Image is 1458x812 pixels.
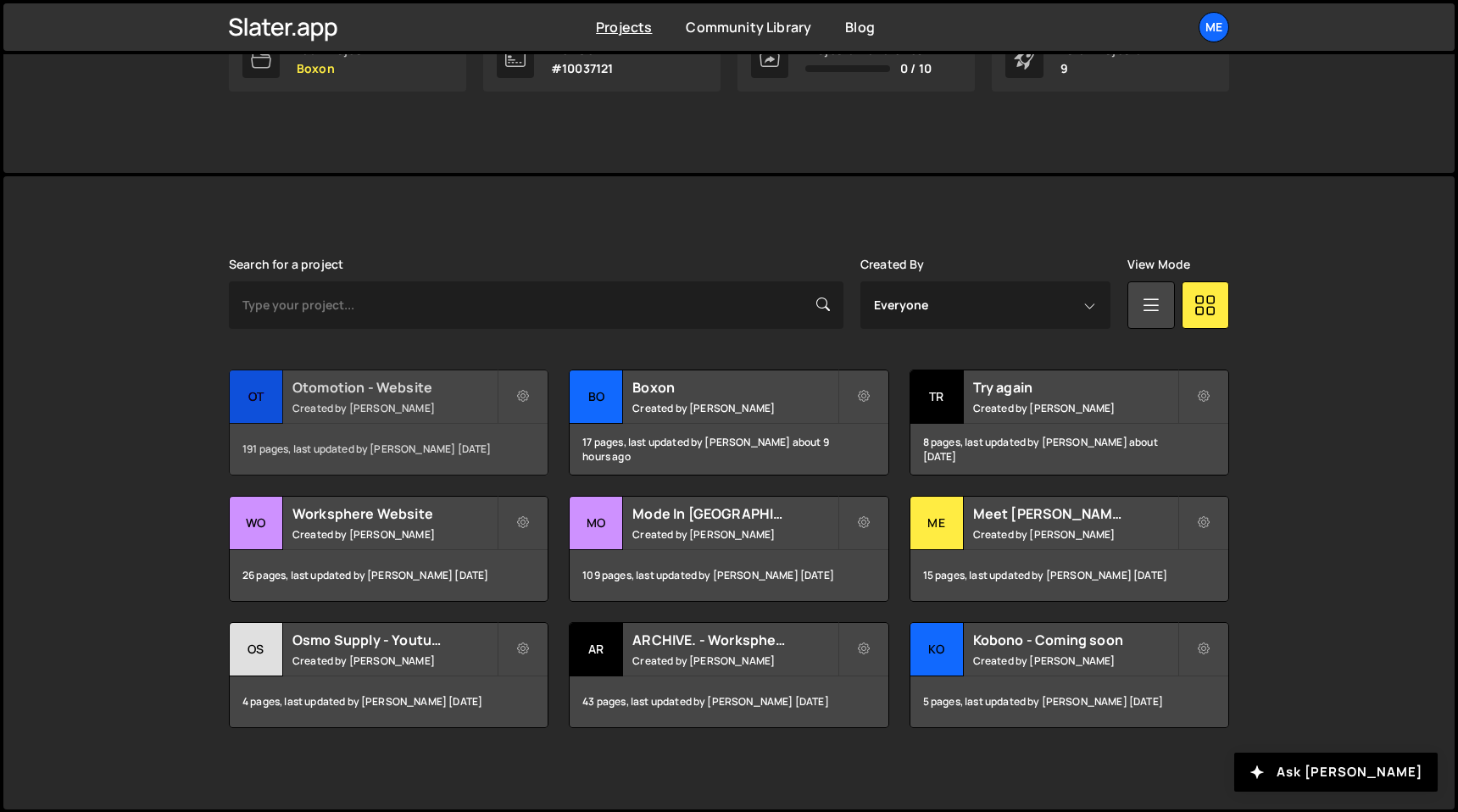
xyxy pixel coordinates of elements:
div: Ot [230,370,283,424]
div: 5 pages, last updated by [PERSON_NAME] [DATE] [910,676,1228,727]
div: Total Projects [1060,43,1142,57]
small: Created by [PERSON_NAME] [632,527,837,542]
div: Member ID [551,43,613,57]
h2: Meet [PERSON_NAME]™ [973,504,1177,523]
h2: Try again [973,378,1177,397]
small: Created by [PERSON_NAME] [292,401,497,415]
a: Me [1199,12,1229,42]
small: Created by [PERSON_NAME] [292,653,497,668]
div: 17 pages, last updated by [PERSON_NAME] about 9 hours ago [570,424,888,475]
small: Created by [PERSON_NAME] [292,527,497,542]
a: Tr Try again Created by [PERSON_NAME] 8 pages, last updated by [PERSON_NAME] about [DATE] [910,370,1229,476]
div: 43 pages, last updated by [PERSON_NAME] [DATE] [570,676,888,727]
a: Community Library [686,18,811,36]
label: Search for a project [229,258,343,271]
p: Boxon [297,62,367,75]
div: AR [570,623,623,676]
div: 8 pages, last updated by [PERSON_NAME] about [DATE] [910,424,1228,475]
a: Os Osmo Supply - Youtube Created by [PERSON_NAME] 4 pages, last updated by [PERSON_NAME] [DATE] [229,622,548,728]
small: Created by [PERSON_NAME] [973,527,1177,542]
span: 0 / 10 [900,62,932,75]
a: Mo Mode In [GEOGRAPHIC_DATA] Created by [PERSON_NAME] 109 pages, last updated by [PERSON_NAME] [D... [569,496,888,602]
div: Last Project [297,43,367,57]
div: 26 pages, last updated by [PERSON_NAME] [DATE] [230,550,548,601]
small: Created by [PERSON_NAME] [632,653,837,668]
h2: Otomotion - Website [292,378,497,397]
div: 109 pages, last updated by [PERSON_NAME] [DATE] [570,550,888,601]
h2: Boxon [632,378,837,397]
div: Os [230,623,283,676]
div: 191 pages, last updated by [PERSON_NAME] [DATE] [230,424,548,475]
label: Created By [860,258,925,271]
div: 4 pages, last updated by [PERSON_NAME] [DATE] [230,676,548,727]
h2: Kobono - Coming soon [973,631,1177,649]
a: AR ARCHIVE. - Worksphere Created by [PERSON_NAME] 43 pages, last updated by [PERSON_NAME] [DATE] [569,622,888,728]
h2: ARCHIVE. - Worksphere [632,631,837,649]
h2: Osmo Supply - Youtube [292,631,497,649]
a: Last Project Boxon [229,27,466,92]
p: #10037121 [551,62,613,75]
small: Created by [PERSON_NAME] [973,401,1177,415]
a: Ot Otomotion - Website Created by [PERSON_NAME] 191 pages, last updated by [PERSON_NAME] [DATE] [229,370,548,476]
div: Ko [910,623,964,676]
small: Created by [PERSON_NAME] [973,653,1177,668]
div: Me [910,497,964,550]
p: 9 [1060,62,1142,75]
input: Type your project... [229,281,843,329]
button: Ask [PERSON_NAME] [1234,753,1438,792]
div: Wo [230,497,283,550]
div: Bo [570,370,623,424]
a: Ko Kobono - Coming soon Created by [PERSON_NAME] 5 pages, last updated by [PERSON_NAME] [DATE] [910,622,1229,728]
div: Projects Transferred [805,43,932,57]
h2: Mode In [GEOGRAPHIC_DATA] [632,504,837,523]
div: Tr [910,370,964,424]
label: View Mode [1127,258,1190,271]
a: Projects [596,18,652,36]
a: Me Meet [PERSON_NAME]™ Created by [PERSON_NAME] 15 pages, last updated by [PERSON_NAME] [DATE] [910,496,1229,602]
div: Mo [570,497,623,550]
a: Blog [845,18,875,36]
a: Wo Worksphere Website Created by [PERSON_NAME] 26 pages, last updated by [PERSON_NAME] [DATE] [229,496,548,602]
div: 15 pages, last updated by [PERSON_NAME] [DATE] [910,550,1228,601]
h2: Worksphere Website [292,504,497,523]
a: Bo Boxon Created by [PERSON_NAME] 17 pages, last updated by [PERSON_NAME] about 9 hours ago [569,370,888,476]
small: Created by [PERSON_NAME] [632,401,837,415]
